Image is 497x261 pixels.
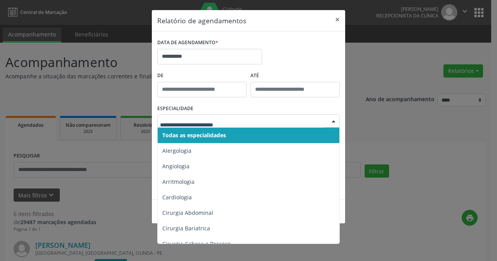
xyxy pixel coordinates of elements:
[157,70,247,82] label: De
[162,240,231,247] span: Cirurgia Cabeça e Pescoço
[162,131,226,139] span: Todas as especialidades
[157,37,218,49] label: DATA DE AGENDAMENTO
[162,209,213,216] span: Cirurgia Abdominal
[162,225,210,232] span: Cirurgia Bariatrica
[162,194,192,201] span: Cardiologia
[330,10,345,29] button: Close
[162,162,189,170] span: Angiologia
[157,16,246,26] h5: Relatório de agendamentos
[162,178,195,185] span: Arritmologia
[162,147,191,154] span: Alergologia
[157,103,193,115] label: ESPECIALIDADE
[250,70,340,82] label: ATÉ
